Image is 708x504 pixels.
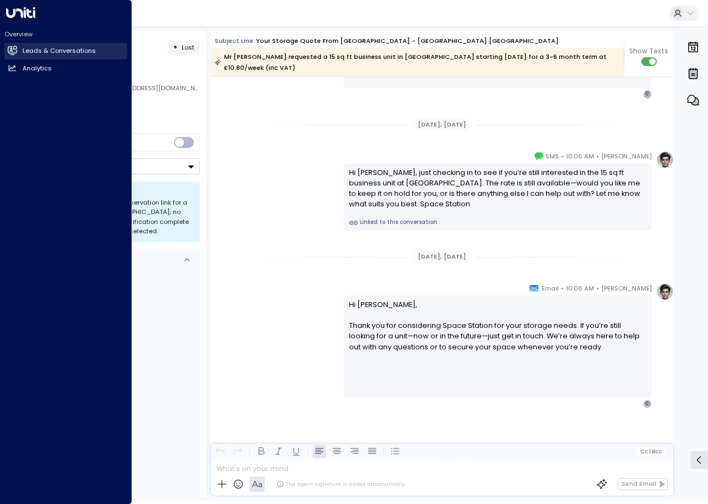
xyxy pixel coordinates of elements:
span: | [649,448,651,454]
span: 10:06 AM [566,283,594,294]
span: • [596,283,599,294]
div: [DATE], [DATE] [415,250,470,263]
h2: Analytics [23,64,52,73]
div: The agent signature is added automatically [276,480,405,488]
div: Mr [PERSON_NAME] requested a 15 sq ft business unit in [GEOGRAPHIC_DATA] starting [DATE] for a 3-... [215,51,618,73]
span: [PERSON_NAME] [601,151,652,162]
span: 10:06 AM [566,151,594,162]
span: Email [542,283,559,294]
div: Hi [PERSON_NAME], just checking in to see if you’re still interested in the 15 sq ft business uni... [349,167,647,210]
h2: Leads & Conversations [23,46,96,56]
span: SMS [546,151,559,162]
div: C [643,399,652,408]
button: Cc|Bcc [636,447,665,456]
a: Leads & Conversations [4,43,127,59]
img: profile-logo.png [656,151,674,168]
div: Your storage quote from [GEOGRAPHIC_DATA] - [GEOGRAPHIC_DATA] [GEOGRAPHIC_DATA] [256,36,559,46]
div: C [643,90,652,98]
a: Linked to this conversation [349,218,647,227]
span: • [596,151,599,162]
h2: Overview [4,30,127,39]
button: Redo [231,445,244,458]
p: Hi [PERSON_NAME], Thank you for considering Space Station for your storage needs. If you’re still... [349,299,647,363]
span: Show Texts [629,46,668,56]
img: profile-logo.png [656,283,674,300]
button: Undo [214,445,227,458]
span: Subject Line: [215,36,255,45]
span: [PERSON_NAME] [601,283,652,294]
a: Analytics [4,60,127,76]
div: [DATE], [DATE] [415,118,470,131]
span: • [561,283,564,294]
span: Cc Bcc [640,448,662,454]
span: Lost [182,43,194,52]
span: • [561,151,564,162]
div: • [173,40,178,56]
